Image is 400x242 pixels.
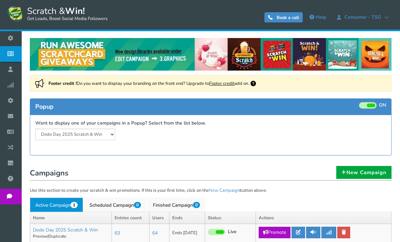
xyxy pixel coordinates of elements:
img: festival-poster-2020.webp [30,38,392,71]
a: Book a call [264,12,303,22]
span: Consumer - TSG [341,15,384,20]
th: Actions [256,212,392,224]
p: Use this section to create your scratch & win promotions. If this is your first time, click on th... [30,187,392,194]
span: Scratch & [24,5,107,22]
th: Ends [169,212,205,224]
img: Scratch and Win [7,5,24,22]
span: 1 [71,202,78,208]
span: ON [379,102,386,109]
h1: Campaigns [30,167,392,181]
span: 0 [193,202,200,208]
th: Entries count [112,212,149,224]
span: Help [316,14,326,20]
span: Book a call [277,15,299,21]
th: Status [205,212,256,224]
a: Duplicate [48,234,66,239]
a: Preview [33,234,47,239]
th: Users [149,212,169,224]
a: Scratch &Win! Get Leads, Boost Social Media Followers [7,5,107,22]
a: 64 [152,230,158,236]
th: Name [30,212,112,224]
a: New Campaign [336,166,392,179]
strong: Win! [65,5,85,17]
a: Footer credit [209,80,235,87]
a: Scheduled Campaign [84,198,146,212]
span: Live [228,229,237,235]
label: Want to display one of your campaigns in a Popup? Select from the list below. [35,120,206,127]
a: Help [306,12,329,23]
div: Do you want to display your branding on the front end? Upgrade to add on. [30,75,392,92]
a: Dodo Day 2025 Scratch & Win [33,227,98,233]
a: Active Campaign [30,198,83,212]
small: Get Leads, Boost Social Media Followers [27,16,107,22]
a: 63 [115,230,120,236]
a: Promote [259,227,291,238]
strong: Footer credit ! [48,80,77,87]
span: 0 [134,202,141,208]
p: | [33,234,109,239]
a: Finished Campaign [147,198,205,212]
span: Popup [35,103,54,111]
a: New Campaign [209,187,240,193]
